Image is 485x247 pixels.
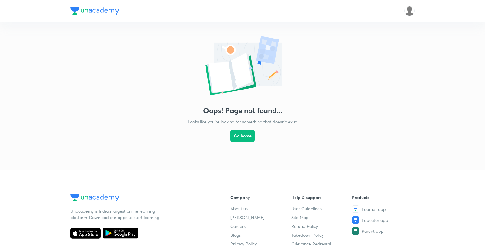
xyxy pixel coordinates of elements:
img: Company Logo [70,194,119,201]
img: Learner app [352,205,359,213]
span: Careers [230,223,246,229]
a: Takedown Policy [291,232,352,238]
span: Educator app [362,217,388,223]
a: Careers [230,223,291,229]
a: Go home [230,125,255,158]
a: Parent app [352,227,413,235]
a: About us [230,205,291,212]
a: Company Logo [70,194,211,203]
p: Unacademy is India’s largest online learning platform. Download our apps to start learning [70,208,161,221]
img: Rajesh Kumar [404,6,415,16]
a: Privacy Policy [230,241,291,247]
span: Parent app [362,228,384,234]
a: Blogs [230,232,291,238]
h6: Products [352,194,413,201]
a: Grievance Redressal [291,241,352,247]
img: Company Logo [70,7,119,15]
h6: Company [230,194,291,201]
a: Educator app [352,216,413,224]
a: Refund Policy [291,223,352,229]
button: Go home [230,130,255,142]
img: error [182,34,303,99]
p: Looks like you're looking for something that doesn't exist. [188,119,298,125]
a: Learner app [352,205,413,213]
img: Educator app [352,216,359,224]
a: [PERSON_NAME] [230,214,291,221]
h3: Oops! Page not found... [203,106,282,115]
h6: Help & support [291,194,352,201]
span: Learner app [362,206,386,212]
img: Parent app [352,227,359,235]
a: Site Map [291,214,352,221]
a: User Guidelines [291,205,352,212]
